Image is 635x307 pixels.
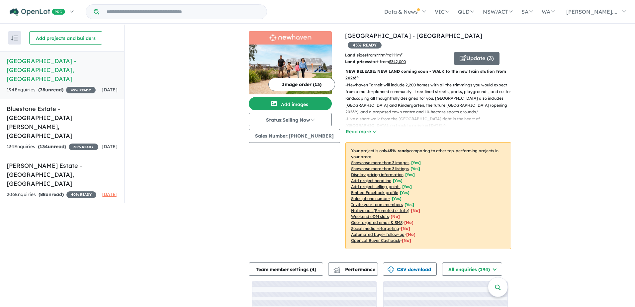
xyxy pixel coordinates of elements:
[351,226,399,231] u: Social media retargeting
[101,5,265,19] input: Try estate name, suburb, builder or developer
[388,266,394,273] img: download icon
[7,161,118,188] h5: [PERSON_NAME] Estate - [GEOGRAPHIC_DATA] , [GEOGRAPHIC_DATA]
[345,52,449,58] p: from
[348,42,382,49] span: 45 % READY
[29,31,102,45] button: Add projects and builders
[401,52,403,56] sup: 2
[249,31,332,94] a: Newhaven Estate - Tarneit LogoNewhaven Estate - Tarneit
[351,238,400,243] u: OpenLot Buyer Cashback
[405,172,415,177] span: [ Yes ]
[38,87,63,93] strong: ( unread)
[345,116,516,129] p: - Live a short walk from the [GEOGRAPHIC_DATA] right in the heart of [GEOGRAPHIC_DATA], on track ...
[351,166,409,171] u: Showcase more than 3 listings
[345,142,511,249] p: Your project is only comparing to other top-performing projects in your area: - - - - - - - - - -...
[351,196,390,201] u: Sales phone number
[102,87,118,93] span: [DATE]
[11,36,18,41] img: sort.svg
[411,208,420,213] span: [No]
[386,52,387,56] sup: 2
[351,172,404,177] u: Display pricing information
[383,262,437,276] button: CSV download
[389,59,406,64] u: $ 342,000
[40,87,45,93] span: 78
[328,262,378,276] button: Performance
[251,34,329,42] img: Newhaven Estate - Tarneit Logo
[38,144,66,150] strong: ( unread)
[402,184,412,189] span: [ Yes ]
[69,144,98,150] span: 30 % READY
[345,52,367,57] b: Land sizes
[387,148,409,153] b: 45 % ready
[442,262,502,276] button: All enquiries (194)
[351,160,409,165] u: Showcase more than 3 images
[66,87,96,93] span: 45 % READY
[268,78,335,91] button: Image order (13)
[351,202,403,207] u: Invite your team members
[333,266,339,270] img: line-chart.svg
[391,52,403,57] u: ???m
[345,128,377,136] button: Read more
[345,59,369,64] b: Land prices
[387,52,403,57] span: to
[345,58,449,65] p: start from
[7,56,118,83] h5: [GEOGRAPHIC_DATA] - [GEOGRAPHIC_DATA] , [GEOGRAPHIC_DATA]
[102,191,118,197] span: [DATE]
[7,104,118,140] h5: Bluestone Estate - [GEOGRAPHIC_DATA][PERSON_NAME] , [GEOGRAPHIC_DATA]
[351,184,401,189] u: Add project selling-points
[249,97,332,110] button: Add images
[334,266,375,272] span: Performance
[345,82,516,116] p: - Newhaven Tarneit will include 2,200 homes with all the trimmings you would expect from a master...
[102,144,118,150] span: [DATE]
[405,202,414,207] span: [ Yes ]
[404,220,413,225] span: [No]
[393,178,403,183] span: [ Yes ]
[249,45,332,94] img: Newhaven Estate - Tarneit
[7,191,96,199] div: 206 Enquir ies
[351,190,398,195] u: Embed Facebook profile
[406,232,415,237] span: [No]
[351,232,405,237] u: Automated buyer follow-up
[333,268,340,273] img: bar-chart.svg
[391,214,400,219] span: [No]
[40,191,45,197] span: 88
[411,160,421,165] span: [ Yes ]
[249,129,340,143] button: Sales Number:[PHONE_NUMBER]
[249,113,332,126] button: Status:Selling Now
[351,214,389,219] u: Weekend eDM slots
[10,8,65,16] img: Openlot PRO Logo White
[249,262,323,276] button: Team member settings (4)
[410,166,420,171] span: [ Yes ]
[345,68,511,82] p: NEW RELEASE: NEW LAND coming soon - WALK to the new train station from 2026!^
[351,208,409,213] u: Native ads (Promoted estate)
[376,52,387,57] u: ??? m
[351,178,391,183] u: Add project headline
[7,86,96,94] div: 194 Enquir ies
[400,190,409,195] span: [ Yes ]
[401,226,410,231] span: [No]
[7,143,98,151] div: 134 Enquir ies
[351,220,403,225] u: Geo-targeted email & SMS
[66,191,96,198] span: 40 % READY
[566,8,617,15] span: [PERSON_NAME]....
[312,266,315,272] span: 4
[392,196,402,201] span: [ Yes ]
[40,144,48,150] span: 134
[39,191,64,197] strong: ( unread)
[402,238,411,243] span: [No]
[454,52,499,65] button: Update (3)
[345,32,482,40] a: [GEOGRAPHIC_DATA] - [GEOGRAPHIC_DATA]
